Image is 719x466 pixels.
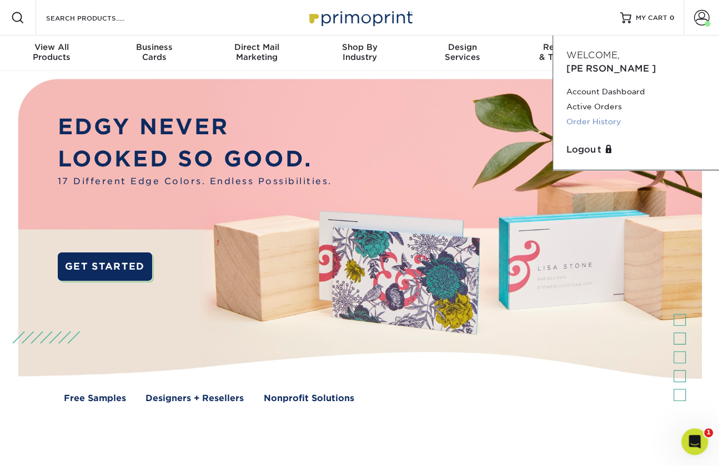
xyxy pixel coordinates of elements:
[3,432,94,462] iframe: Google Customer Reviews
[58,175,332,188] span: 17 Different Edge Colors. Endless Possibilities.
[308,42,411,52] span: Shop By
[681,428,708,455] iframe: Intercom live chat
[411,42,514,52] span: Design
[304,6,415,29] img: Primoprint
[103,42,205,52] span: Business
[103,36,205,71] a: BusinessCards
[514,42,616,62] div: & Templates
[514,42,616,52] span: Resources
[566,63,656,74] span: [PERSON_NAME]
[64,392,126,404] a: Free Samples
[264,392,354,404] a: Nonprofit Solutions
[58,110,332,143] p: EDGY NEVER
[205,36,308,71] a: Direct MailMarketing
[566,114,706,129] a: Order History
[670,14,675,22] span: 0
[636,13,667,23] span: MY CART
[308,36,411,71] a: Shop ByIndustry
[45,11,153,24] input: SEARCH PRODUCTS.....
[103,42,205,62] div: Cards
[205,42,308,62] div: Marketing
[411,42,514,62] div: Services
[566,84,706,99] a: Account Dashboard
[58,252,152,281] a: GET STARTED
[205,42,308,52] span: Direct Mail
[411,36,514,71] a: DesignServices
[704,428,713,437] span: 1
[514,36,616,71] a: Resources& Templates
[566,143,706,156] a: Logout
[566,50,620,60] span: Welcome,
[145,392,244,404] a: Designers + Resellers
[58,143,332,175] p: LOOKED SO GOOD.
[566,99,706,114] a: Active Orders
[308,42,411,62] div: Industry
